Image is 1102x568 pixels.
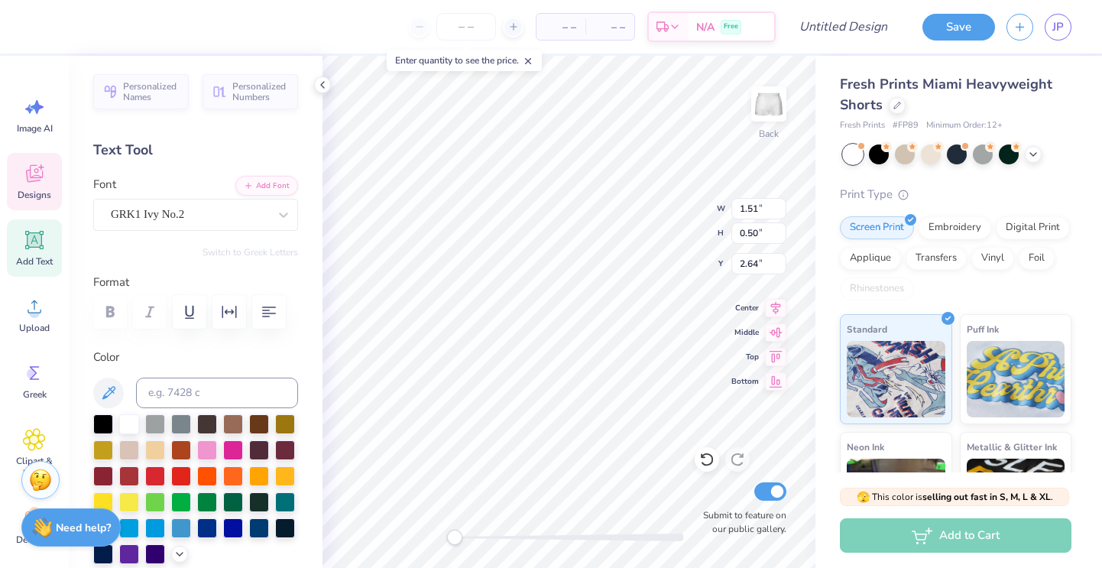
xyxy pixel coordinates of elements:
[232,81,289,102] span: Personalized Numbers
[93,140,298,161] div: Text Tool
[787,11,899,42] input: Untitled Design
[93,274,298,291] label: Format
[922,14,995,41] button: Save
[724,21,738,32] span: Free
[847,439,884,455] span: Neon Ink
[93,349,298,366] label: Color
[136,378,298,408] input: e.g. 7428 c
[967,321,999,337] span: Puff Ink
[731,302,759,314] span: Center
[893,119,919,132] span: # FP89
[17,122,53,135] span: Image AI
[235,176,298,196] button: Add Font
[754,89,784,119] img: Back
[967,439,1057,455] span: Metallic & Glitter Ink
[595,19,625,35] span: – –
[847,321,887,337] span: Standard
[840,119,885,132] span: Fresh Prints
[922,491,1051,503] strong: selling out fast in S, M, L & XL
[847,341,945,417] img: Standard
[857,490,870,505] span: 🫣
[203,74,298,109] button: Personalized Numbers
[857,490,1053,504] span: This color is .
[447,530,462,545] div: Accessibility label
[9,455,60,479] span: Clipart & logos
[16,255,53,268] span: Add Text
[18,189,51,201] span: Designs
[971,247,1014,270] div: Vinyl
[695,508,786,536] label: Submit to feature on our public gallery.
[840,216,914,239] div: Screen Print
[840,186,1071,203] div: Print Type
[731,326,759,339] span: Middle
[123,81,180,102] span: Personalized Names
[387,50,542,71] div: Enter quantity to see the price.
[19,322,50,334] span: Upload
[731,351,759,363] span: Top
[56,521,111,535] strong: Need help?
[1045,14,1071,41] a: JP
[996,216,1070,239] div: Digital Print
[919,216,991,239] div: Embroidery
[203,246,298,258] button: Switch to Greek Letters
[840,247,901,270] div: Applique
[840,75,1052,114] span: Fresh Prints Miami Heavyweight Shorts
[731,375,759,388] span: Bottom
[93,74,189,109] button: Personalized Names
[847,459,945,535] img: Neon Ink
[696,19,715,35] span: N/A
[759,127,779,141] div: Back
[23,388,47,401] span: Greek
[967,459,1065,535] img: Metallic & Glitter Ink
[840,278,914,300] div: Rhinestones
[93,176,116,193] label: Font
[1019,247,1055,270] div: Foil
[1052,18,1064,36] span: JP
[906,247,967,270] div: Transfers
[546,19,576,35] span: – –
[16,534,53,546] span: Decorate
[967,341,1065,417] img: Puff Ink
[926,119,1003,132] span: Minimum Order: 12 +
[436,13,496,41] input: – –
